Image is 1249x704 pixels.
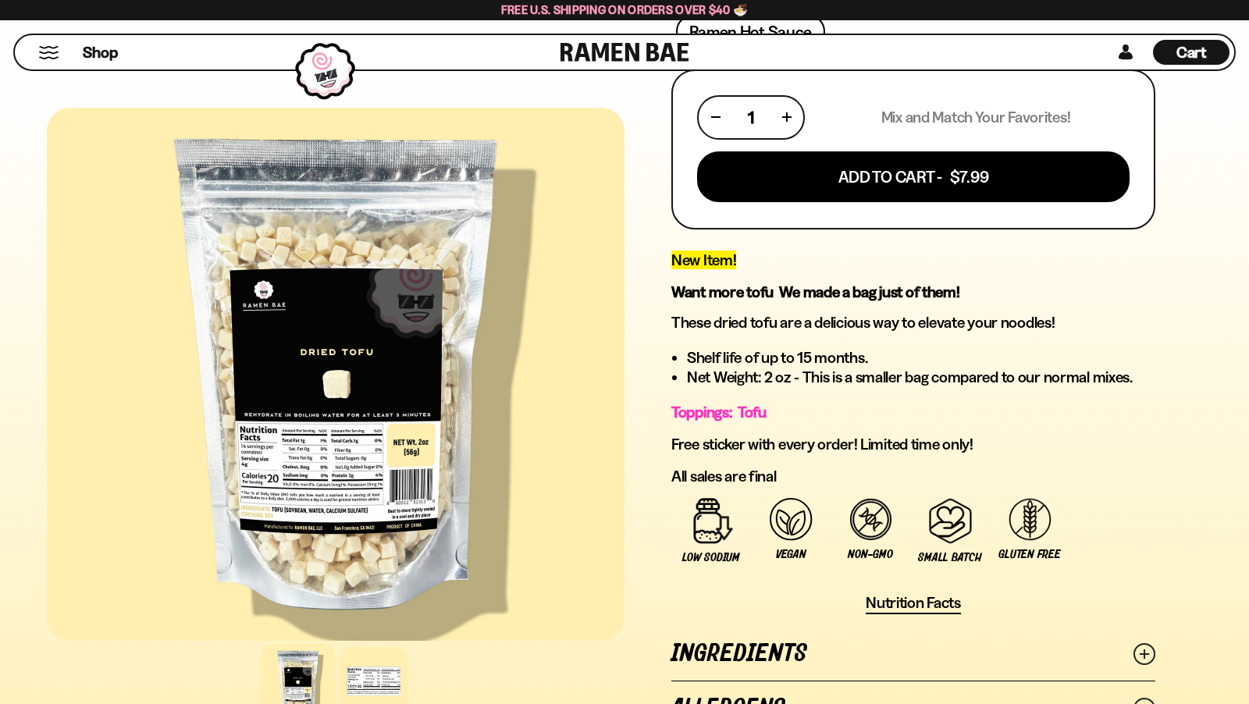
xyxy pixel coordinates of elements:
[881,108,1071,127] p: Mix and Match Your Favorites!
[671,283,960,301] strong: Want more tofu We made a bag just of them!
[671,435,973,453] span: Free sticker with every order! Limited time only!
[918,551,981,564] span: Small Batch
[866,593,961,614] button: Nutrition Facts
[83,40,118,65] a: Shop
[1176,43,1207,62] span: Cart
[697,151,1130,202] button: Add To Cart - $7.99
[687,368,1155,387] li: Net Weight: 2 oz - This is a smaller bag compared to our normal mixes.
[748,108,754,127] span: 1
[998,548,1060,561] span: Gluten Free
[38,46,59,59] button: Mobile Menu Trigger
[671,313,1155,332] p: These dried tofu are a delicious way to elevate your noodles!
[501,2,749,17] span: Free U.S. Shipping on Orders over $40 🍜
[682,551,740,564] span: Low Sodium
[687,348,1155,368] li: Shelf life of up to 15 months.
[671,467,1155,486] p: All sales are final
[848,548,892,561] span: Non-GMO
[671,251,736,269] span: New Item!
[866,593,961,613] span: Nutrition Facts
[671,627,1155,681] a: Ingredients
[83,42,118,63] span: Shop
[671,403,767,421] span: Toppings: Tofu
[1153,35,1229,69] div: Cart
[776,548,806,561] span: Vegan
